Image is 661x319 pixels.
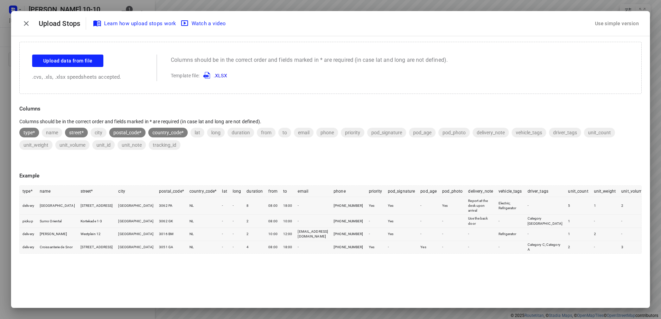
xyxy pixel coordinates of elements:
td: 2 [244,228,266,241]
td: - [591,241,618,253]
span: unit_count [584,130,615,135]
td: Refrigerator [496,228,525,241]
td: 08:00 [266,215,280,228]
td: 2 [618,197,647,215]
td: 4 [244,241,266,253]
td: 2 [244,215,266,228]
th: phone [331,186,366,197]
span: pod_signature [367,130,406,135]
p: Columns should be in the correct order and fields marked in * are required (in case lat and long ... [19,118,642,125]
td: - [465,241,496,253]
p: Example [19,172,642,180]
th: delivery_note [465,186,496,197]
td: [GEOGRAPHIC_DATA] [115,241,156,253]
td: [GEOGRAPHIC_DATA] [115,215,156,228]
p: Upload Stops [39,18,86,29]
span: Watch a video [182,19,226,28]
span: type* [19,130,39,135]
td: - [618,215,647,228]
td: [PERSON_NAME] [37,228,78,241]
td: [GEOGRAPHIC_DATA] [115,197,156,215]
td: 3062 PA [156,197,187,215]
td: 3 [618,241,647,253]
th: email [295,186,331,197]
th: street* [78,186,116,197]
span: postal_code* [109,130,146,135]
td: - [295,241,331,253]
td: [PHONE_NUMBER] [331,241,366,253]
td: [GEOGRAPHIC_DATA] [37,197,78,215]
td: - [366,215,385,228]
th: name [37,186,78,197]
td: Croissanterie de Snor [37,241,78,253]
td: 10:00 [266,228,280,241]
td: 18:00 [280,241,295,253]
span: unit_weight [19,142,53,148]
p: .cvs, .xls, .xlsx speedsheets accepted. [32,73,143,81]
span: lat [190,130,204,135]
td: 5 [565,197,591,215]
td: - [439,215,465,228]
td: - [418,197,439,215]
th: postal_code* [156,186,187,197]
td: delivery [20,197,37,215]
td: Yes [385,215,418,228]
td: Yes [385,197,418,215]
td: NL [187,241,220,253]
td: 2 [565,241,591,253]
td: - [219,197,230,215]
button: Upload data from file [32,55,103,67]
td: [PHONE_NUMBER] [331,215,366,228]
td: - [230,215,244,228]
th: long [230,186,244,197]
p: Template file: [171,71,448,79]
span: priority [341,130,364,135]
td: 2 [591,228,618,241]
span: street* [65,130,88,135]
td: - [219,228,230,241]
td: Yes [418,241,439,253]
td: [GEOGRAPHIC_DATA] [115,228,156,241]
span: email [294,130,314,135]
td: Yes [366,197,385,215]
p: Columns should be in the correct order and fields marked in * are required (in case lat and long ... [171,56,448,64]
th: lat [219,186,230,197]
td: delivery [20,228,37,241]
td: 18:00 [280,197,295,215]
td: 8 [244,197,266,215]
td: 08:00 [266,241,280,253]
td: - [295,197,331,215]
td: 3062 GK [156,215,187,228]
span: phone [316,130,338,135]
span: from [257,130,276,135]
td: - [418,215,439,228]
td: - [219,241,230,253]
th: pod_signature [385,186,418,197]
a: Learn how upload stops work [92,17,179,30]
span: duration [227,130,254,135]
td: 1 [591,197,618,215]
img: XLSX [203,71,212,79]
td: [EMAIL_ADDRESS][DOMAIN_NAME] [295,228,331,241]
span: Learn how upload stops work [94,19,176,28]
td: - [525,228,566,241]
td: pickup [20,215,37,228]
th: city [115,186,156,197]
td: 10:00 [280,215,295,228]
span: unit_id [92,142,115,148]
th: pod_photo [439,186,465,197]
span: long [207,130,225,135]
span: driver_tags [549,130,581,135]
span: pod_photo [438,130,470,135]
td: 08:00 [266,197,280,215]
td: - [230,228,244,241]
th: unit_volume [618,186,647,197]
td: [STREET_ADDRESS] [78,197,116,215]
td: [STREET_ADDRESS] [78,241,116,253]
p: Columns [19,105,642,113]
td: - [385,241,418,253]
td: NL [187,215,220,228]
td: 1 [565,215,591,228]
span: tracking_id [149,142,180,148]
td: Report at the desk upon arrival [465,197,496,215]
